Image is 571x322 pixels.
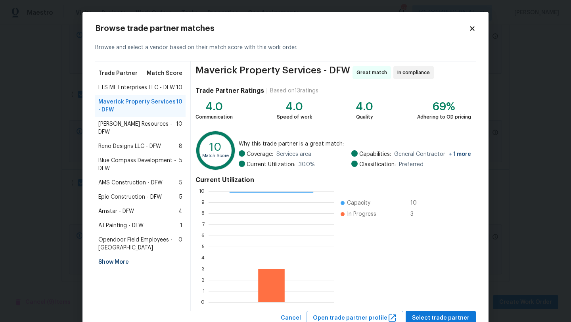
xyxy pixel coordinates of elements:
div: 4.0 [195,103,233,111]
text: 10 [199,189,205,194]
h4: Trade Partner Ratings [195,87,264,95]
div: 69% [417,103,471,111]
h2: Browse trade partner matches [95,25,469,33]
text: 7 [202,222,205,227]
h4: Current Utilization [195,176,471,184]
div: 4.0 [356,103,373,111]
span: 8 [179,142,182,150]
span: AMS Construction - DFW [98,179,163,187]
div: Speed of work [277,113,312,121]
span: Classification: [359,161,396,169]
span: Preferred [399,161,423,169]
span: General Contractor [394,150,471,158]
span: 30.0 % [299,161,315,169]
span: 5 [179,157,182,172]
span: Match Score [147,69,182,77]
span: Why this trade partner is a great match: [239,140,471,148]
span: Reno Designs LLC - DFW [98,142,161,150]
span: 0 [178,236,182,252]
span: Amstar - DFW [98,207,134,215]
span: Current Utilization: [247,161,295,169]
span: Coverage: [247,150,273,158]
text: 1 [203,289,205,293]
text: 3 [202,266,205,271]
span: Capacity [347,199,370,207]
span: 10 [410,199,423,207]
span: 1 [180,222,182,230]
div: Based on 13 ratings [270,87,318,95]
span: [PERSON_NAME] Resources - DFW [98,120,176,136]
text: 10 [209,142,222,153]
div: Adhering to OD pricing [417,113,471,121]
span: Services area [276,150,311,158]
span: 5 [179,179,182,187]
span: Great match [356,69,390,77]
span: LTS MF Enterprises LLC - DFW [98,84,175,92]
div: Communication [195,113,233,121]
text: 8 [201,211,205,216]
span: In compliance [397,69,433,77]
div: Browse and select a vendor based on their match score with this work order. [95,34,476,61]
span: 3 [410,210,423,218]
span: 10 [176,120,182,136]
text: 2 [202,278,205,282]
span: Maverick Property Services - DFW [195,66,350,79]
span: Opendoor Field Employees - [GEOGRAPHIC_DATA] [98,236,178,252]
span: 10 [176,98,182,114]
span: Capabilities: [359,150,391,158]
span: + 1 more [448,151,471,157]
div: | [264,87,270,95]
span: Maverick Property Services - DFW [98,98,176,114]
div: 4.0 [277,103,312,111]
span: 4 [178,207,182,215]
text: 6 [201,233,205,238]
div: Show More [95,255,186,269]
text: Match Score [202,153,229,158]
span: Trade Partner [98,69,138,77]
span: Epic Construction - DFW [98,193,162,201]
text: 5 [202,244,205,249]
span: Blue Compass Development - DFW [98,157,179,172]
span: AJ Painting - DFW [98,222,144,230]
span: In Progress [347,210,376,218]
span: 5 [179,193,182,201]
text: 4 [201,255,205,260]
span: 10 [176,84,182,92]
text: 0 [201,300,205,305]
text: 9 [201,200,205,205]
div: Quality [356,113,373,121]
